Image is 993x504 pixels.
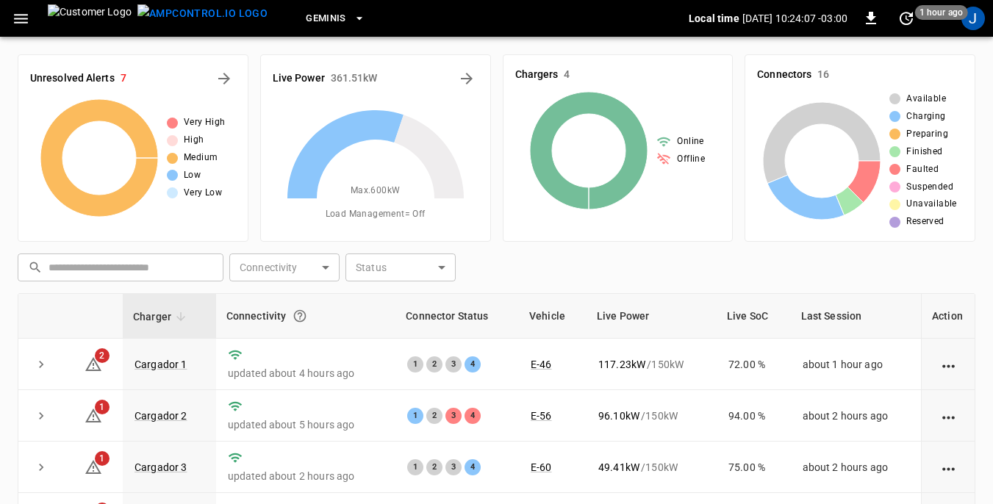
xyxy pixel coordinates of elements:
[407,459,423,475] div: 1
[30,71,115,87] h6: Unresolved Alerts
[791,390,921,442] td: about 2 hours ago
[228,366,384,381] p: updated about 4 hours ago
[921,294,975,339] th: Action
[906,162,939,177] span: Faulted
[906,215,944,229] span: Reserved
[445,408,462,424] div: 3
[939,460,958,475] div: action cell options
[465,408,481,424] div: 4
[906,127,948,142] span: Preparing
[598,408,639,423] p: 96.10 kW
[395,294,519,339] th: Connector Status
[445,459,462,475] div: 3
[531,410,552,422] a: E-56
[426,459,442,475] div: 2
[817,67,829,83] h6: 16
[717,390,791,442] td: 94.00 %
[300,4,371,33] button: Geminis
[445,356,462,372] div: 3
[906,145,942,159] span: Finished
[30,456,52,478] button: expand row
[331,71,378,87] h6: 361.51 kW
[226,303,386,329] div: Connectivity
[757,67,811,83] h6: Connectors
[121,71,126,87] h6: 7
[133,308,190,325] span: Charger
[717,339,791,390] td: 72.00 %
[717,294,791,339] th: Live SoC
[85,357,102,369] a: 2
[135,359,187,370] a: Cargador 1
[677,134,703,149] span: Online
[184,133,204,148] span: High
[135,410,187,422] a: Cargador 2
[598,460,639,475] p: 49.41 kW
[906,180,953,195] span: Suspended
[184,115,226,130] span: Very High
[135,461,187,473] a: Cargador 3
[915,5,968,20] span: 1 hour ago
[30,405,52,427] button: expand row
[598,408,705,423] div: / 150 kW
[587,294,717,339] th: Live Power
[895,7,918,30] button: set refresh interval
[939,357,958,372] div: action cell options
[791,294,921,339] th: Last Session
[791,339,921,390] td: about 1 hour ago
[465,459,481,475] div: 4
[426,408,442,424] div: 2
[95,451,110,466] span: 1
[137,4,268,23] img: ampcontrol.io logo
[184,168,201,183] span: Low
[48,4,132,32] img: Customer Logo
[85,408,102,420] a: 1
[184,186,222,201] span: Very Low
[351,184,401,198] span: Max. 600 kW
[228,417,384,432] p: updated about 5 hours ago
[598,357,645,372] p: 117.23 kW
[426,356,442,372] div: 2
[407,408,423,424] div: 1
[598,460,705,475] div: / 150 kW
[455,67,478,90] button: Energy Overview
[519,294,587,339] th: Vehicle
[717,442,791,493] td: 75.00 %
[95,400,110,414] span: 1
[184,151,218,165] span: Medium
[515,67,559,83] h6: Chargers
[287,303,313,329] button: Connection between the charger and our software.
[906,197,956,212] span: Unavailable
[598,357,705,372] div: / 150 kW
[212,67,236,90] button: All Alerts
[273,71,325,87] h6: Live Power
[791,442,921,493] td: about 2 hours ago
[564,67,570,83] h6: 4
[742,11,847,26] p: [DATE] 10:24:07 -03:00
[95,348,110,363] span: 2
[306,10,346,27] span: Geminis
[465,356,481,372] div: 4
[961,7,985,30] div: profile-icon
[228,469,384,483] p: updated about 2 hours ago
[326,207,426,222] span: Load Management = Off
[531,359,552,370] a: E-46
[939,408,958,423] div: action cell options
[677,152,705,167] span: Offline
[407,356,423,372] div: 1
[906,92,946,107] span: Available
[906,109,945,124] span: Charging
[531,461,552,473] a: E-60
[30,353,52,375] button: expand row
[689,11,739,26] p: Local time
[85,461,102,472] a: 1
